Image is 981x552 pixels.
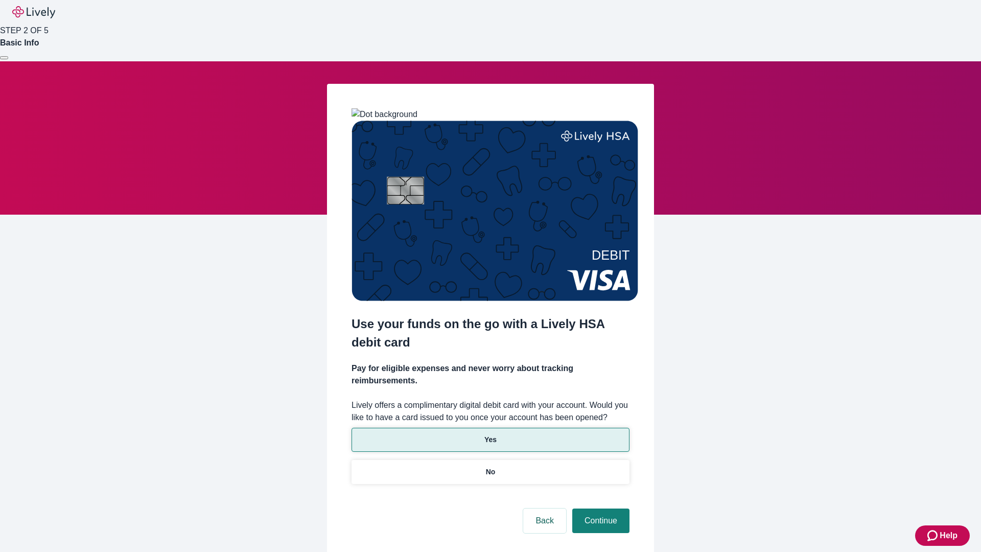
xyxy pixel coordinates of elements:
[927,530,940,542] svg: Zendesk support icon
[352,108,417,121] img: Dot background
[572,509,629,533] button: Continue
[12,6,55,18] img: Lively
[484,434,497,445] p: Yes
[352,362,629,387] h4: Pay for eligible expenses and never worry about tracking reimbursements.
[523,509,566,533] button: Back
[940,530,957,542] span: Help
[352,121,638,301] img: Debit card
[352,460,629,484] button: No
[352,428,629,452] button: Yes
[352,399,629,424] label: Lively offers a complimentary digital debit card with your account. Would you like to have a card...
[486,467,496,477] p: No
[915,525,970,546] button: Zendesk support iconHelp
[352,315,629,352] h2: Use your funds on the go with a Lively HSA debit card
